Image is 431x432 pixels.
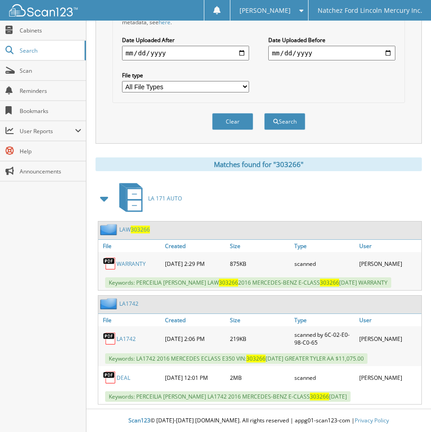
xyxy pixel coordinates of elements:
[292,314,357,326] a: Type
[163,240,227,252] a: Created
[103,371,117,384] img: PDF.png
[246,355,266,362] span: 303266
[20,27,81,34] span: Cabinets
[20,67,81,75] span: Scan
[318,8,422,13] span: Natchez Ford Lincoln Mercury Inc.
[98,240,163,252] a: File
[228,254,292,273] div: 875KB
[357,240,421,252] a: User
[105,277,391,288] span: Keywords: PERCEILIA [PERSON_NAME] LAW 2016 MERCEDES-BENZ E-CLASS [DATE] WARRANTY
[212,113,253,130] button: Clear
[20,87,81,95] span: Reminders
[100,224,119,235] img: folder2.png
[292,240,357,252] a: Type
[320,279,339,286] span: 303266
[103,257,117,270] img: PDF.png
[228,240,292,252] a: Size
[105,353,367,364] span: Keywords: LA1742 2016 MERCEDES ECLASS E350 VIN: [DATE] GREATER TYLER AA $11,075.00
[119,226,150,233] a: LAW303266
[163,254,227,273] div: [DATE] 2:29 PM
[117,374,130,382] a: DEAL
[357,329,421,349] div: [PERSON_NAME]
[268,36,395,44] label: Date Uploaded Before
[100,298,119,309] img: folder2.png
[86,410,431,432] div: © [DATE]-[DATE] [DOMAIN_NAME]. All rights reserved | appg01-scan123-com |
[119,300,138,308] a: LA1742
[292,368,357,387] div: scanned
[20,147,81,155] span: Help
[122,71,249,79] label: File type
[357,314,421,326] a: User
[310,393,329,400] span: 303266
[228,368,292,387] div: 2MB
[20,47,80,54] span: Search
[128,416,150,424] span: Scan123
[105,391,351,402] span: Keywords: PERCEILIA [PERSON_NAME] LA1742 2016 MERCEDES-BENZ E-CLASS [DATE]
[148,194,182,202] span: LA 171 AUTO
[103,332,117,346] img: PDF.png
[98,314,163,326] a: File
[239,8,291,13] span: [PERSON_NAME]
[114,180,182,216] a: LA 171 AUTO
[228,329,292,349] div: 219KB
[20,127,75,135] span: User Reports
[228,314,292,326] a: Size
[117,260,146,268] a: WARRANTY
[159,18,170,26] a: here
[131,226,150,233] span: 303266
[268,46,395,60] input: end
[355,416,389,424] a: Privacy Policy
[219,279,238,286] span: 303266
[385,388,431,432] iframe: Chat Widget
[9,4,78,16] img: scan123-logo-white.svg
[357,254,421,273] div: [PERSON_NAME]
[20,167,81,175] span: Announcements
[117,335,136,343] a: LA1742
[163,314,227,326] a: Created
[163,368,227,387] div: [DATE] 12:01 PM
[357,368,421,387] div: [PERSON_NAME]
[96,157,422,171] div: Matches found for "303266"
[292,254,357,273] div: scanned
[292,329,357,349] div: scanned by 6C-02-E0-98-C0-65
[122,36,249,44] label: Date Uploaded After
[122,46,249,60] input: start
[163,329,227,349] div: [DATE] 2:06 PM
[264,113,305,130] button: Search
[20,107,81,115] span: Bookmarks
